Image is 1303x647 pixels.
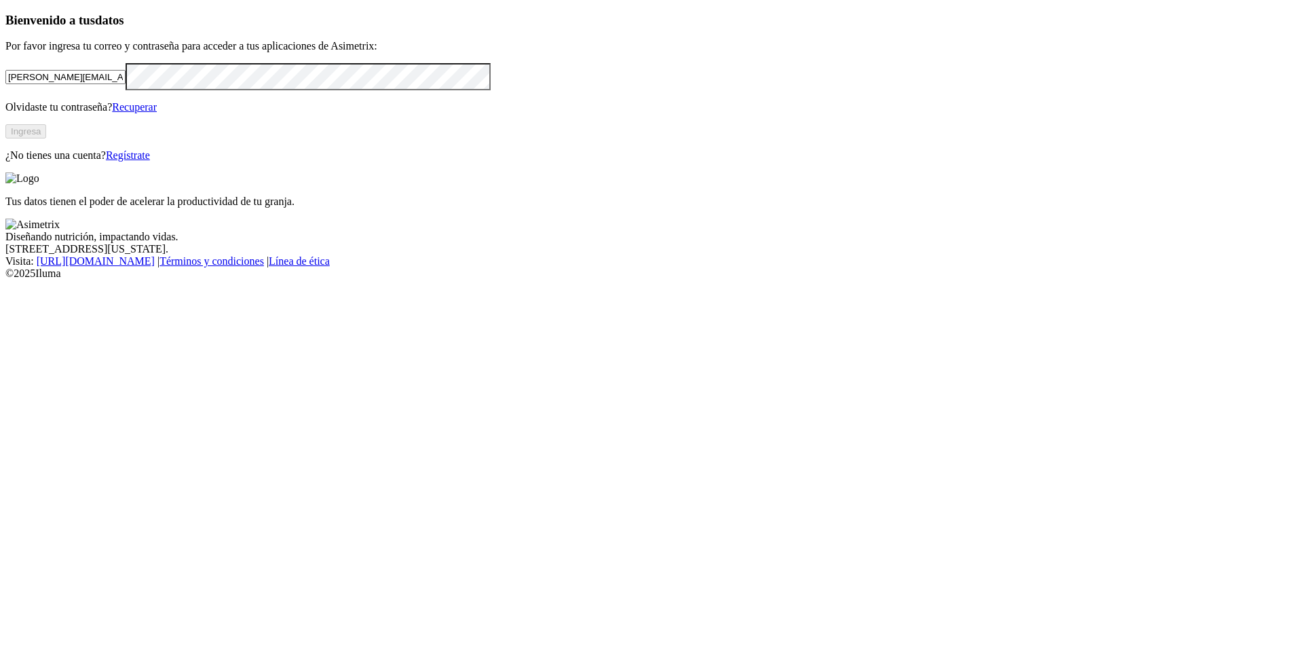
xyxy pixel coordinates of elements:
[5,40,1298,52] p: Por favor ingresa tu correo y contraseña para acceder a tus aplicaciones de Asimetrix:
[5,243,1298,255] div: [STREET_ADDRESS][US_STATE].
[5,255,1298,267] div: Visita : | |
[5,267,1298,280] div: © 2025 Iluma
[5,13,1298,28] h3: Bienvenido a tus
[5,70,126,84] input: Tu correo
[112,101,157,113] a: Recuperar
[5,149,1298,162] p: ¿No tienes una cuenta?
[5,231,1298,243] div: Diseñando nutrición, impactando vidas.
[159,255,264,267] a: Términos y condiciones
[5,101,1298,113] p: Olvidaste tu contraseña?
[95,13,124,27] span: datos
[5,124,46,138] button: Ingresa
[5,196,1298,208] p: Tus datos tienen el poder de acelerar la productividad de tu granja.
[269,255,330,267] a: Línea de ética
[106,149,150,161] a: Regístrate
[5,172,39,185] img: Logo
[37,255,155,267] a: [URL][DOMAIN_NAME]
[5,219,60,231] img: Asimetrix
